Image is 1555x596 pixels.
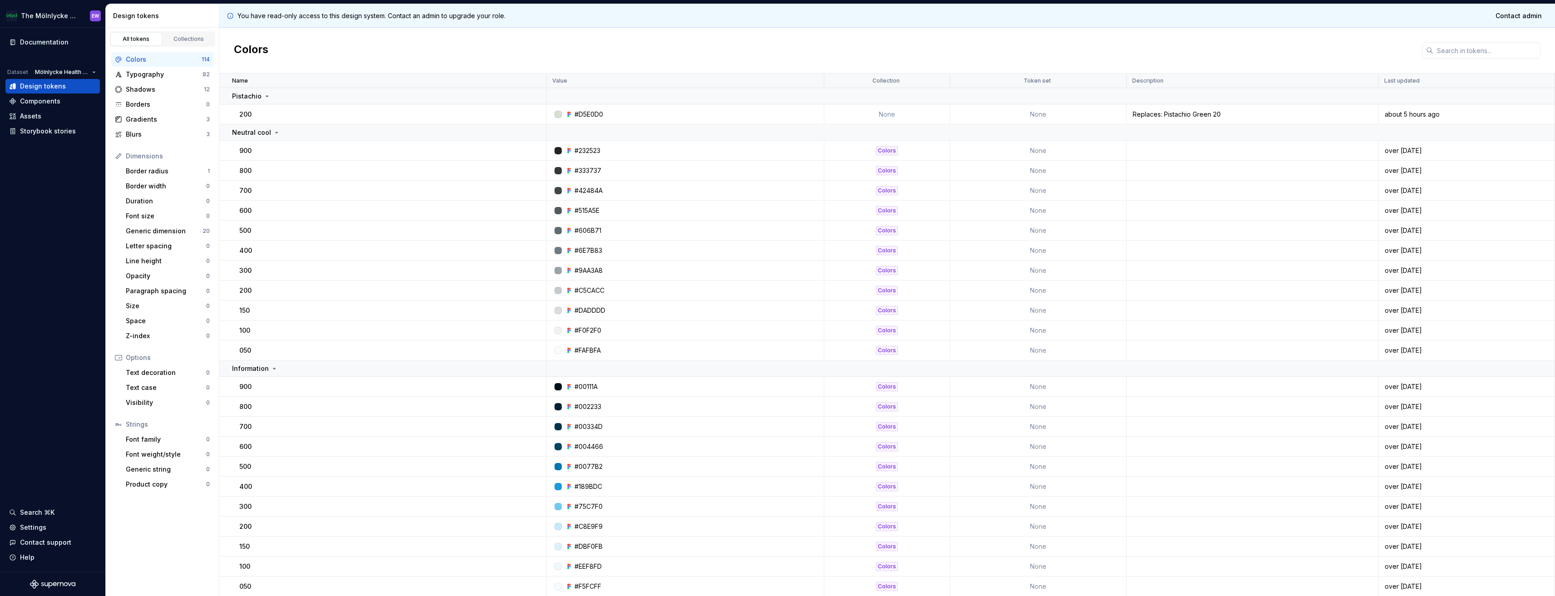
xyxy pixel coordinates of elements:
a: Shadows12 [111,82,213,97]
svg: Supernova Logo [30,580,75,589]
p: 300 [239,502,252,511]
td: None [950,221,1126,241]
td: None [950,537,1126,557]
td: None [950,477,1126,497]
td: None [950,141,1126,161]
div: 1 [208,167,210,175]
div: Visibility [126,398,206,407]
div: Colors [876,522,898,531]
a: Font family0 [122,432,213,447]
div: over [DATE] [1379,442,1554,451]
div: #F5FCFF [574,582,601,591]
a: Contact admin [1490,8,1548,24]
a: Paragraph spacing0 [122,284,213,298]
div: Colors [876,266,898,275]
div: over [DATE] [1379,246,1554,255]
p: 900 [239,382,252,391]
div: 12 [204,86,210,93]
div: Shadows [126,85,204,94]
div: 0 [206,399,210,406]
div: Strings [126,420,210,429]
button: Mölnlycke Health Care [31,66,100,79]
p: 400 [239,482,252,491]
div: Colors [876,286,898,295]
div: Assets [20,112,41,121]
div: Generic dimension [126,227,203,236]
a: Design tokens [5,79,100,94]
div: Colors [876,166,898,175]
a: Colors114 [111,52,213,67]
td: None [950,320,1126,340]
td: None [950,557,1126,576]
div: #DBF0FB [574,542,603,551]
div: over [DATE] [1379,582,1554,591]
div: Settings [20,523,46,532]
div: over [DATE] [1379,226,1554,235]
a: Settings [5,520,100,535]
td: None [950,517,1126,537]
p: Information [232,364,269,373]
div: over [DATE] [1379,166,1554,175]
p: 100 [239,562,250,571]
button: Search ⌘K [5,505,100,520]
div: #D5E0D0 [574,110,603,119]
p: 600 [239,442,252,451]
div: 0 [206,302,210,310]
a: Borders0 [111,97,213,112]
a: Components [5,94,100,108]
div: #189BDC [574,482,602,491]
div: 0 [206,287,210,295]
input: Search in tokens... [1433,42,1540,59]
div: Font size [126,212,206,221]
div: #C8E9F9 [574,522,603,531]
div: Text decoration [126,368,206,377]
div: over [DATE] [1379,422,1554,431]
div: 0 [206,451,210,458]
div: 0 [206,481,210,488]
div: 20 [203,227,210,235]
div: over [DATE] [1379,266,1554,275]
div: #00334D [574,422,603,431]
a: Duration0 [122,194,213,208]
div: Design tokens [20,82,66,91]
div: 0 [206,101,210,108]
div: 0 [206,466,210,473]
td: None [950,281,1126,300]
div: Size [126,301,206,310]
div: over [DATE] [1379,562,1554,571]
div: 0 [206,436,210,443]
p: 600 [239,206,252,215]
div: All tokens [114,35,159,43]
div: 3 [206,131,210,138]
p: 500 [239,226,251,235]
div: Opacity [126,271,206,281]
td: None [950,417,1126,437]
div: #42484A [574,186,603,195]
div: Colors [876,442,898,451]
div: #002233 [574,402,601,411]
p: 700 [239,422,252,431]
div: Search ⌘K [20,508,54,517]
div: 0 [206,242,210,250]
td: None [950,161,1126,181]
div: Blurs [126,130,206,139]
div: over [DATE] [1379,402,1554,411]
p: 400 [239,246,252,255]
div: Product copy [126,480,206,489]
div: 0 [206,317,210,325]
div: Options [126,353,210,362]
div: over [DATE] [1379,346,1554,355]
div: Colors [876,542,898,551]
a: Letter spacing0 [122,239,213,253]
a: Text decoration0 [122,365,213,380]
div: 82 [203,71,210,78]
p: You have read-only access to this design system. Contact an admin to upgrade your role. [238,11,505,20]
div: Colors [876,462,898,471]
div: #FAFBFA [574,346,601,355]
div: #515A5E [574,206,599,215]
div: Colors [876,402,898,411]
p: 700 [239,186,252,195]
div: Space [126,316,206,325]
div: Colors [126,55,202,64]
